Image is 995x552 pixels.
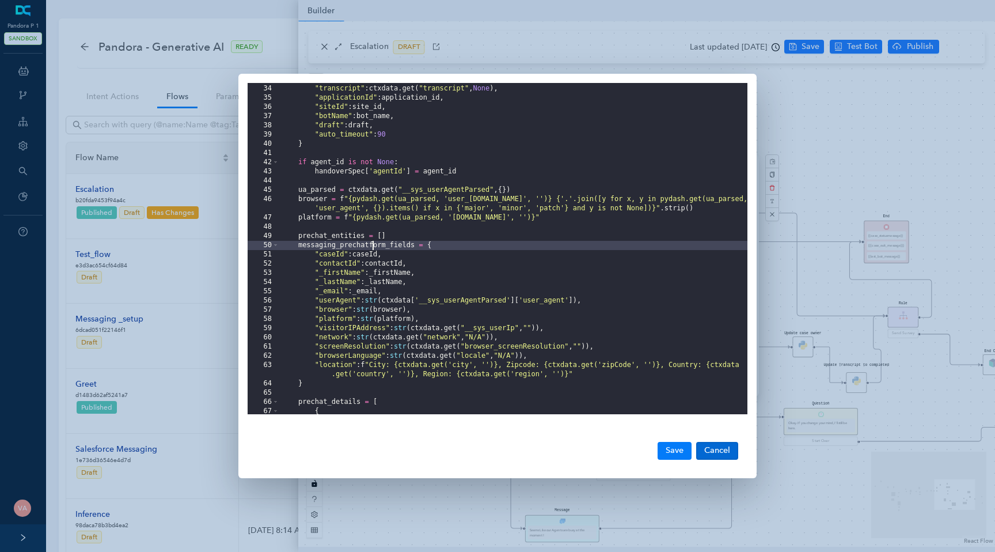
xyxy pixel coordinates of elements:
[248,287,279,296] div: 55
[248,130,279,139] div: 39
[248,305,279,315] div: 57
[248,103,279,112] div: 36
[248,407,279,416] div: 67
[248,139,279,149] div: 40
[248,195,279,213] div: 46
[248,222,279,232] div: 48
[248,259,279,269] div: 52
[248,296,279,305] div: 56
[248,269,279,278] div: 53
[248,361,279,379] div: 63
[248,388,279,398] div: 65
[248,278,279,287] div: 54
[248,250,279,259] div: 51
[248,315,279,324] div: 58
[248,232,279,241] div: 49
[248,324,279,333] div: 59
[248,342,279,351] div: 61
[248,158,279,167] div: 42
[248,93,279,103] div: 35
[248,398,279,407] div: 66
[248,84,279,93] div: 34
[248,213,279,222] div: 47
[248,167,279,176] div: 43
[248,379,279,388] div: 64
[658,442,692,459] button: Save
[248,149,279,158] div: 41
[696,442,738,459] button: Cancel
[248,112,279,121] div: 37
[248,121,279,130] div: 38
[248,351,279,361] div: 62
[248,176,279,186] div: 44
[248,333,279,342] div: 60
[248,186,279,195] div: 45
[248,241,279,250] div: 50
